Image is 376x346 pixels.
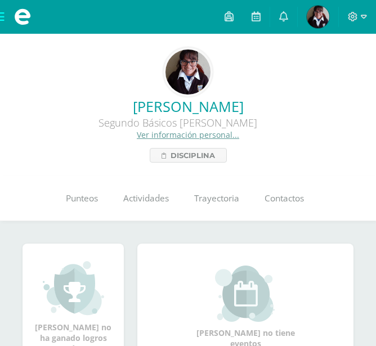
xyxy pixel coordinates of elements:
a: Contactos [252,176,316,221]
a: Punteos [53,176,110,221]
div: Segundo Básicos [PERSON_NAME] [9,116,347,129]
a: Trayectoria [181,176,252,221]
a: [PERSON_NAME] [9,97,367,116]
span: Punteos [66,192,98,204]
img: event_small.png [215,266,276,322]
span: Trayectoria [194,192,239,204]
img: d8ed10317c339ae0c21e7c21f77c3604.png [165,50,211,95]
span: Contactos [265,192,304,204]
img: 534e6efeff7fb4212c922999cf394791.png [307,6,329,28]
span: Actividades [123,192,169,204]
a: Actividades [110,176,181,221]
a: Disciplina [150,148,227,163]
span: Disciplina [171,149,215,162]
a: Ver información personal... [137,129,239,140]
img: achievement_small.png [43,260,104,316]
